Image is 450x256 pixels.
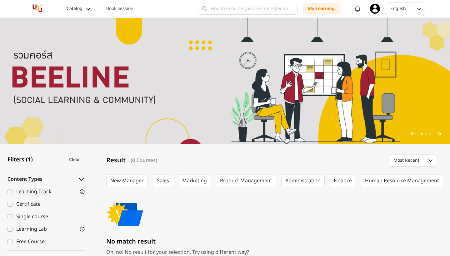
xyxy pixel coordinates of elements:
[308,6,335,12] p: My Learning
[178,174,211,187] button: Marketing
[106,6,133,12] p: Book Session
[153,174,173,187] button: Sales
[285,177,321,185] p: Administration
[361,174,443,187] button: Human Resource Management
[182,177,207,185] p: Marketing
[131,157,157,164] p: (0 Courses)
[390,6,408,12] div: English
[69,157,80,163] p: Clear
[157,177,169,185] p: Sales
[334,177,352,185] p: Finance
[25,3,50,14] img: YourNextU Logo
[16,200,85,208] div: Certificate
[102,3,137,14] button: Book Session
[303,3,340,14] button: My Learning
[220,177,272,185] p: Product Management
[7,155,33,164] p: Filters (1)
[16,213,85,220] div: Single course
[365,177,439,185] p: Human Resource Management
[198,3,298,15] input: Find the course you are interested in
[281,174,325,187] button: Administration
[216,174,276,187] button: Product Management
[16,188,52,195] div: Learning Track
[106,249,436,256] p: Oh, no! No result for your selection. Try using different way?
[7,175,42,183] p: Content Types
[63,3,95,14] button: Catalog
[16,225,47,233] div: Learning Lab
[106,174,148,187] button: New Manager
[393,157,419,164] div: Most Recent
[106,195,144,232] img: Empty state
[110,177,144,185] p: New Manager
[64,154,85,165] button: Clear
[330,174,356,187] button: Finance
[106,156,126,165] h3: Result
[106,237,436,246] h3: No match result
[16,238,85,245] div: Free Course
[67,6,82,12] p: Catalog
